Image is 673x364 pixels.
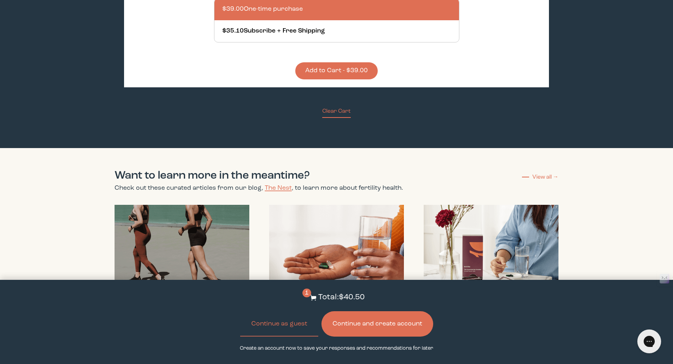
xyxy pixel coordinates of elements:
[295,62,378,79] button: Add to Cart - $39.00
[321,311,433,337] button: Continue and create account
[318,292,365,303] p: Total: $40.50
[302,289,311,297] span: 1
[115,184,403,193] p: Check out these curated articles from our blog, , to learn more about fertility health.
[240,311,318,337] button: Continue as guest
[115,168,403,184] h2: Want to learn more in the meantime?
[522,173,558,181] a: View all →
[240,345,433,352] p: Create an account now to save your responses and recommendations for later
[269,205,404,304] img: Can you take a prenatal even if you're not pregnant?
[633,327,665,356] iframe: Gorgias live chat messenger
[115,205,249,304] img: How to prep for IVF with tips from an ND
[265,185,292,191] a: The Nest
[322,107,351,118] button: Clear Cart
